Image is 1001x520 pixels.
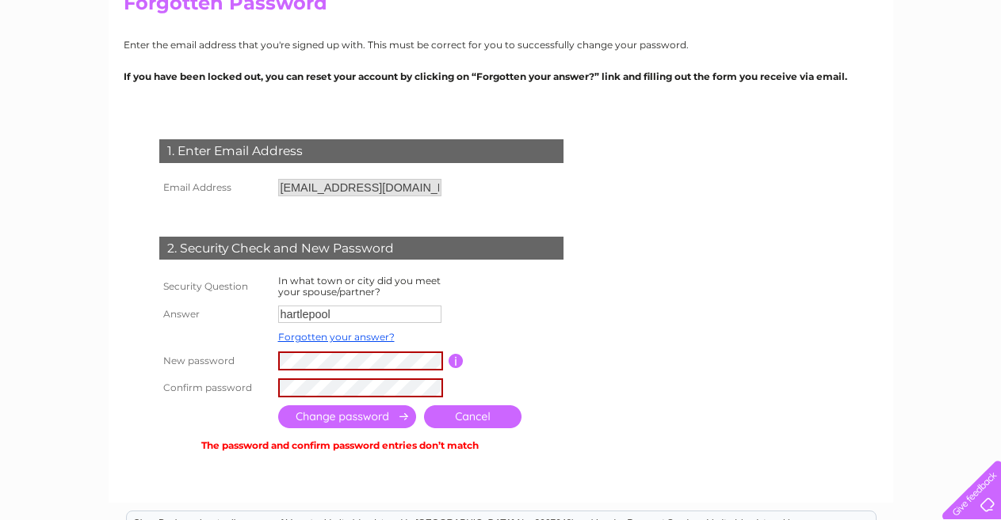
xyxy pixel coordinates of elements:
div: Clear Business is a trading name of Verastar Limited (registered in [GEOGRAPHIC_DATA] No. 3667643... [127,9,876,77]
input: Submit [278,405,416,428]
div: 2. Security Check and New Password [159,237,564,260]
th: New password [155,347,274,374]
th: Answer [155,302,274,327]
div: 1. Enter Email Address [159,139,564,163]
a: Contact [953,67,991,79]
th: Security Question [155,271,274,302]
label: In what town or city did you meet your spouse/partner? [278,275,441,298]
a: Blog [920,67,943,79]
input: Information [449,354,464,368]
a: Forgotten your answer? [278,331,395,343]
a: Telecoms [863,67,911,79]
a: 0333 014 3131 [702,8,812,28]
th: Email Address [155,175,274,200]
td: The password and confirm password entries don’t match [155,432,525,455]
a: Water [779,67,809,79]
a: Energy [819,67,854,79]
a: Cancel [424,405,522,428]
th: Confirm password [155,374,274,401]
img: logo.png [35,41,116,89]
p: Enter the email address that you're signed up with. This must be correct for you to successfully ... [124,37,878,52]
p: If you have been locked out, you can reset your account by clicking on “Forgotten your answer?” l... [124,69,878,84]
